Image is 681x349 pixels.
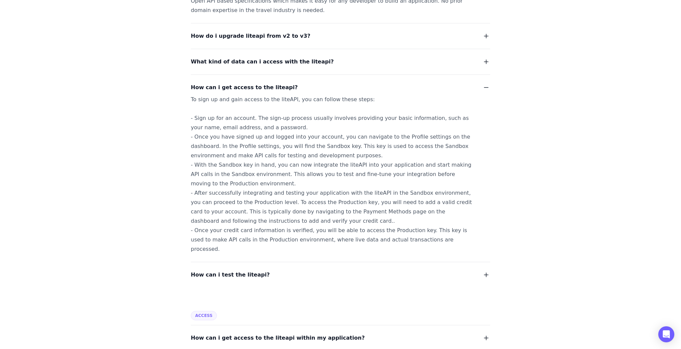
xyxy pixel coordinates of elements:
button: How can i get access to the liteapi within my application? [191,333,490,343]
span: How can i test the liteapi? [191,270,270,280]
div: To sign up and gain access to the liteAPI, you can follow these steps: - Sign up for an account. ... [191,95,474,254]
button: How do i upgrade liteapi from v2 to v3? [191,31,490,41]
span: How can i get access to the liteapi? [191,83,298,92]
div: Open Intercom Messenger [658,326,674,342]
button: How can i test the liteapi? [191,270,490,280]
span: How can i get access to the liteapi within my application? [191,333,365,343]
button: How can i get access to the liteapi? [191,83,490,92]
button: What kind of data can i access with the liteapi? [191,57,490,66]
span: What kind of data can i access with the liteapi? [191,57,334,66]
span: Access [191,311,217,320]
span: How do i upgrade liteapi from v2 to v3? [191,31,310,41]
